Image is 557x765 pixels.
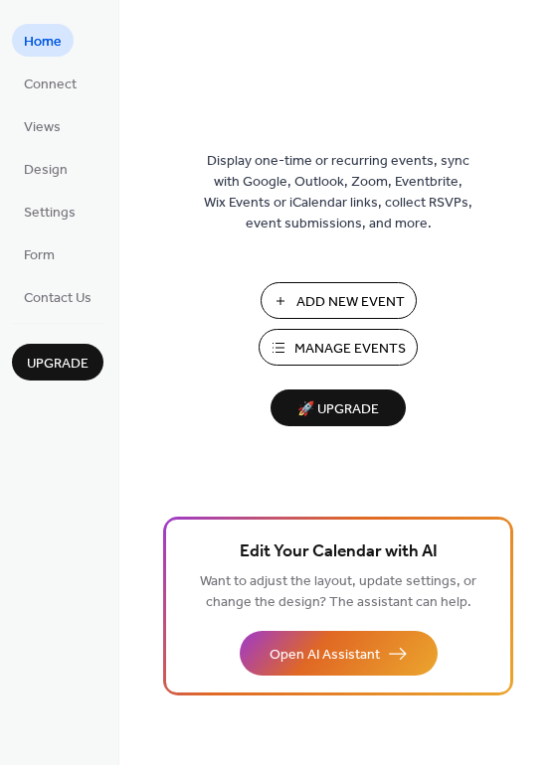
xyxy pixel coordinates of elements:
[24,75,77,95] span: Connect
[24,203,76,224] span: Settings
[12,280,103,313] a: Contact Us
[204,151,472,234] span: Display one-time or recurring events, sync with Google, Outlook, Zoom, Eventbrite, Wix Events or ...
[24,160,68,181] span: Design
[240,631,438,676] button: Open AI Assistant
[12,152,80,185] a: Design
[282,396,394,423] span: 🚀 Upgrade
[24,245,55,266] span: Form
[270,645,380,666] span: Open AI Assistant
[24,117,61,138] span: Views
[200,568,476,616] span: Want to adjust the layout, update settings, or change the design? The assistant can help.
[24,32,62,53] span: Home
[271,389,406,426] button: 🚀 Upgrade
[259,329,418,366] button: Manage Events
[12,237,67,270] a: Form
[27,354,89,375] span: Upgrade
[12,24,74,57] a: Home
[24,288,92,309] span: Contact Us
[12,109,73,142] a: Views
[296,292,405,313] span: Add New Event
[12,67,89,99] a: Connect
[261,282,417,319] button: Add New Event
[12,195,88,228] a: Settings
[12,344,103,381] button: Upgrade
[240,538,438,566] span: Edit Your Calendar with AI
[294,339,406,360] span: Manage Events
